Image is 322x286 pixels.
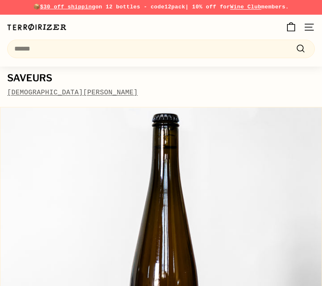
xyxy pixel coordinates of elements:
[40,4,95,10] span: $30 off shipping
[7,89,138,96] a: [DEMOGRAPHIC_DATA][PERSON_NAME]
[7,3,315,12] p: 📦 on 12 bottles - code | 10% off for members.
[230,4,261,10] a: Wine Club
[164,4,185,10] strong: 12pack
[281,15,301,40] a: Cart
[7,73,315,83] h1: Saveurs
